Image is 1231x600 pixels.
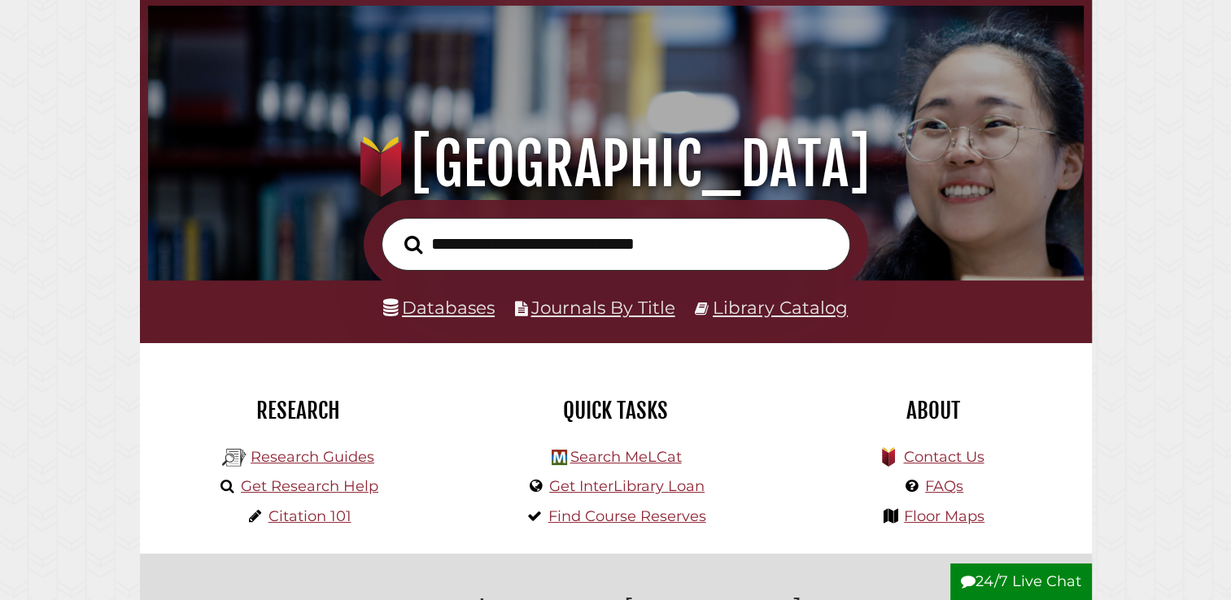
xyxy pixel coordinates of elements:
h2: Research [152,397,445,424]
img: Hekman Library Logo [222,446,247,470]
i: Search [404,234,422,254]
h1: [GEOGRAPHIC_DATA] [166,128,1065,200]
button: Search [396,231,430,259]
a: Journals By Title [531,297,675,318]
img: Hekman Library Logo [552,450,567,465]
a: Databases [383,297,495,318]
a: Library Catalog [713,297,848,318]
h2: Quick Tasks [469,397,762,424]
a: Search MeLCat [570,448,681,466]
a: Get InterLibrary Loan [549,477,705,495]
a: Contact Us [903,448,984,466]
a: Find Course Reserves [548,507,706,525]
a: Research Guides [251,448,374,466]
a: Floor Maps [904,507,984,525]
a: Get Research Help [241,477,378,495]
a: FAQs [925,477,963,495]
a: Citation 101 [268,507,351,525]
h2: About [787,397,1080,424]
